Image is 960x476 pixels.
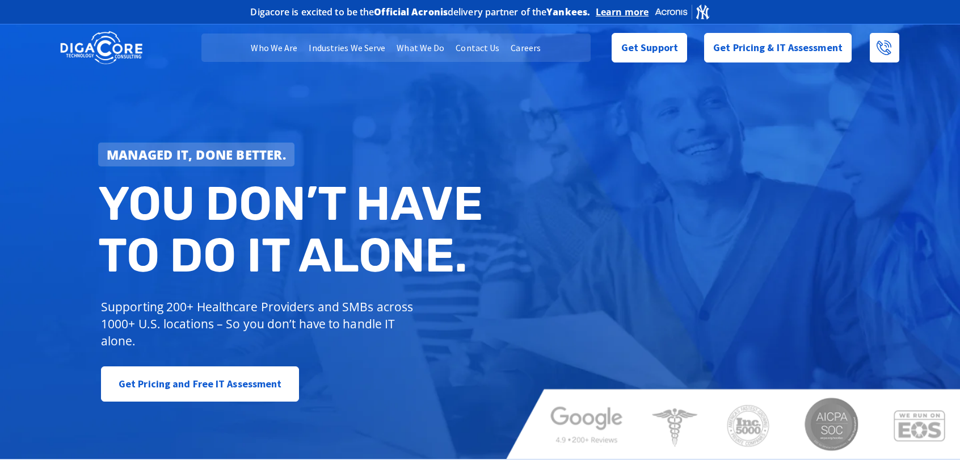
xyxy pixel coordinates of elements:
h2: You don’t have to do IT alone. [98,178,489,282]
a: Industries We Serve [303,34,391,62]
a: Managed IT, done better. [98,143,294,166]
a: Get Pricing & IT Assessment [704,33,852,62]
img: Acronis [654,3,710,20]
a: Get Pricing and Free IT Assessment [101,366,299,402]
a: What We Do [391,34,450,62]
a: Careers [505,34,546,62]
a: Who We Are [245,34,303,62]
a: Learn more [596,6,649,18]
span: Get Support [621,36,678,59]
strong: Managed IT, done better. [107,146,286,163]
a: Get Support [612,33,687,62]
b: Yankees. [546,6,590,18]
span: Get Pricing and Free IT Assessment [119,373,281,395]
h2: Digacore is excited to be the delivery partner of the [250,7,590,16]
img: DigaCore Technology Consulting [60,30,142,66]
a: Contact Us [450,34,505,62]
b: Official Acronis [374,6,448,18]
nav: Menu [201,34,591,62]
span: Get Pricing & IT Assessment [713,36,843,59]
p: Supporting 200+ Healthcare Providers and SMBs across 1000+ U.S. locations – So you don’t have to ... [101,298,418,349]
